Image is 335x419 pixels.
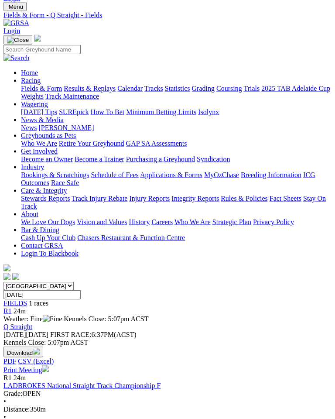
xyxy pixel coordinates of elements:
a: Statistics [165,85,190,92]
a: Fields & Form [21,85,62,92]
img: facebook.svg [3,273,10,280]
input: Search [3,45,81,54]
a: Minimum Betting Limits [126,108,196,116]
div: Care & Integrity [21,195,332,210]
a: Track Injury Rebate [72,195,127,202]
a: Rules & Policies [221,195,268,202]
img: Fine [43,315,62,323]
a: Stay On Track [21,195,326,210]
img: twitter.svg [12,273,19,280]
a: Industry [21,163,44,171]
span: Kennels Close: 5:07pm ACST [64,315,148,323]
span: 1 races [29,299,48,307]
a: Schedule of Fees [91,171,138,179]
a: Isolynx [198,108,219,116]
a: PDF [3,357,16,365]
img: download.svg [33,348,40,355]
span: 24m [14,307,26,315]
div: Get Involved [21,155,332,163]
a: Breeding Information [241,171,301,179]
div: Wagering [21,108,332,116]
a: 2025 TAB Adelaide Cup [261,85,330,92]
a: Grading [192,85,215,92]
a: ICG Outcomes [21,171,315,186]
a: Become a Trainer [75,155,124,163]
div: Download [3,357,332,365]
div: OPEN [3,390,332,398]
button: Download [3,347,43,357]
span: FIRST RACE: [50,331,91,338]
a: Strategic Plan [212,218,251,226]
span: [DATE] [3,331,26,338]
a: Cash Up Your Club [21,234,75,241]
a: Track Maintenance [45,93,99,100]
a: Q Straight [3,323,32,330]
a: About [21,210,38,218]
a: Trials [243,85,260,92]
span: Grade: [3,390,23,397]
a: Login To Blackbook [21,250,79,257]
div: Industry [21,171,332,187]
a: Contact GRSA [21,242,63,249]
a: SUREpick [59,108,89,116]
a: Applications & Forms [140,171,202,179]
div: Greyhounds as Pets [21,140,332,148]
span: Weather: Fine [3,315,64,323]
a: Coursing [216,85,242,92]
a: Weights [21,93,44,100]
a: Tracks [144,85,163,92]
span: Menu [9,3,23,10]
a: Chasers Restaurant & Function Centre [77,234,185,241]
a: Careers [151,218,173,226]
a: Injury Reports [129,195,170,202]
a: Fields & Form - Q Straight - Fields [3,11,332,19]
div: 350m [3,405,332,413]
img: Close [7,37,29,44]
a: Privacy Policy [253,218,294,226]
a: Racing [21,77,41,84]
a: We Love Our Dogs [21,218,75,226]
img: GRSA [3,19,29,27]
span: 24m [14,374,26,381]
img: logo-grsa-white.png [3,264,10,271]
a: GAP SA Assessments [126,140,187,147]
a: [DATE] Tips [21,108,57,116]
a: Retire Your Greyhound [59,140,124,147]
a: Vision and Values [77,218,127,226]
input: Select date [3,290,81,299]
button: Toggle navigation [3,35,32,45]
a: Results & Replays [64,85,116,92]
a: MyOzChase [204,171,239,179]
a: R1 [3,307,12,315]
img: logo-grsa-white.png [34,35,41,42]
img: printer.svg [42,365,49,372]
a: Purchasing a Greyhound [126,155,195,163]
a: Care & Integrity [21,187,67,194]
div: Bar & Dining [21,234,332,242]
a: FIELDS [3,299,27,307]
a: Stewards Reports [21,195,70,202]
a: Become an Owner [21,155,73,163]
a: Syndication [197,155,230,163]
a: LADBROKES National Straight Track Championship F [3,382,161,389]
a: Greyhounds as Pets [21,132,76,139]
a: Who We Are [174,218,211,226]
a: Home [21,69,38,76]
div: Kennels Close: 5:07pm ACST [3,339,332,347]
a: Race Safe [51,179,79,186]
span: • [3,398,6,405]
a: Who We Are [21,140,57,147]
a: How To Bet [91,108,125,116]
button: Toggle navigation [3,2,27,11]
a: Wagering [21,100,48,108]
a: Calendar [117,85,143,92]
div: News & Media [21,124,332,132]
a: News & Media [21,116,64,124]
a: [PERSON_NAME] [38,124,94,131]
a: Bookings & Scratchings [21,171,89,179]
img: Search [3,54,30,62]
a: News [21,124,37,131]
a: Integrity Reports [171,195,219,202]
